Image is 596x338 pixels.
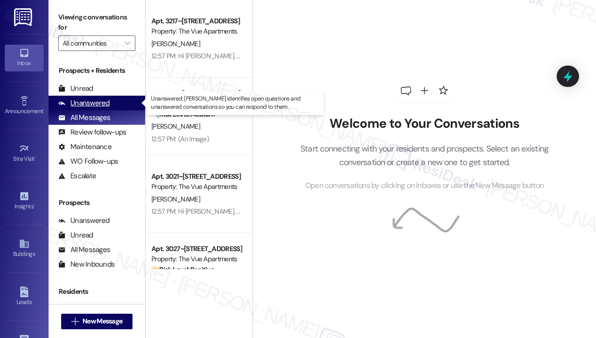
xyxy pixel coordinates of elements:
[286,116,563,132] h2: Welcome to Your Conversations
[286,142,563,169] p: Start connecting with your residents and prospects. Select an existing conversation or create a n...
[151,122,200,131] span: [PERSON_NAME]
[58,156,118,167] div: WO Follow-ups
[151,110,215,118] strong: 🔧 Risk Level: Medium
[83,316,122,326] span: New Message
[49,66,145,76] div: Prospects + Residents
[151,135,209,143] div: 12:57 PM: (An Image)
[151,95,320,111] p: Unanswered: [PERSON_NAME] identifies open questions and unanswered conversations so you can respo...
[151,265,214,274] strong: 🌟 Risk Level: Positive
[151,195,200,203] span: [PERSON_NAME]
[33,202,35,208] span: •
[151,254,241,264] div: Property: The Vue Apartments
[5,236,44,262] a: Buildings
[71,318,79,325] i: 
[58,245,110,255] div: All Messages
[58,98,110,108] div: Unanswered
[63,35,120,51] input: All communities
[5,45,44,71] a: Inbox
[49,198,145,208] div: Prospects
[151,39,200,48] span: [PERSON_NAME]
[58,10,135,35] label: Viewing conversations for
[151,244,241,254] div: Apt. 3027~[STREET_ADDRESS]
[305,180,544,192] span: Open conversations by clicking on inboxes or use the New Message button
[125,39,130,47] i: 
[5,284,44,310] a: Leads
[43,106,45,113] span: •
[35,154,36,161] span: •
[151,207,529,216] div: 12:57 PM: Hi [PERSON_NAME], Here’s the bottle that was found on the property. If it belongs to yo...
[58,84,93,94] div: Unread
[151,182,241,192] div: Property: The Vue Apartments
[58,230,93,240] div: Unread
[61,314,133,329] button: New Message
[151,88,241,99] div: Apt. 3216~[STREET_ADDRESS]
[151,16,241,26] div: Apt. 3217~[STREET_ADDRESS]
[5,140,44,167] a: Site Visit •
[151,26,241,36] div: Property: The Vue Apartments
[58,216,110,226] div: Unanswered
[58,127,126,137] div: Review follow-ups
[58,113,110,123] div: All Messages
[58,142,112,152] div: Maintenance
[49,287,145,297] div: Residents
[151,51,529,60] div: 12:57 PM: Hi [PERSON_NAME], Here’s the bottle that was found on the property. If it belongs to yo...
[151,171,241,182] div: Apt. 3021~[STREET_ADDRESS]
[14,8,34,26] img: ResiDesk Logo
[58,171,96,181] div: Escalate
[5,188,44,214] a: Insights •
[58,259,115,270] div: New Inbounds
